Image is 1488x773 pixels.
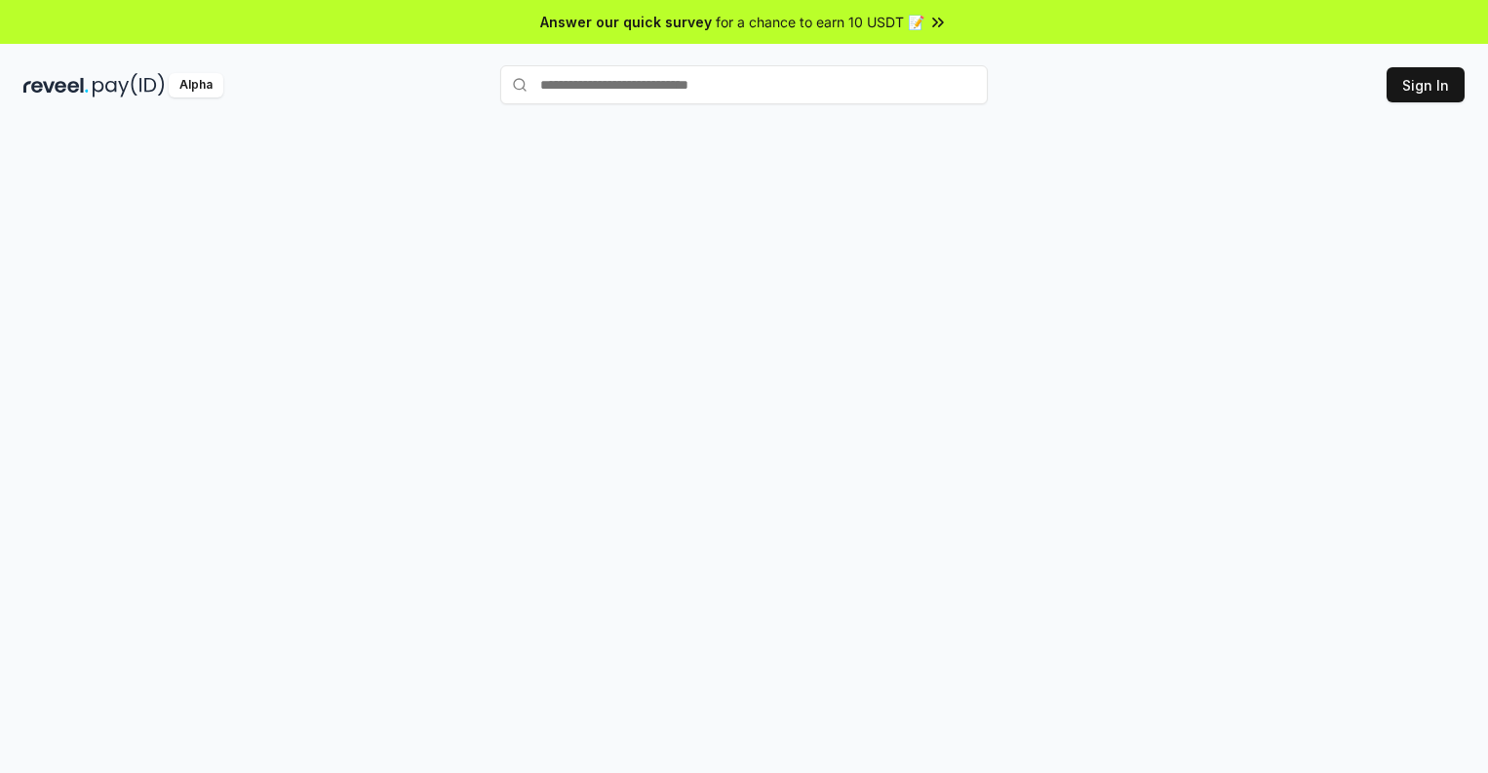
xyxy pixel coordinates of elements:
[23,73,89,97] img: reveel_dark
[169,73,223,97] div: Alpha
[540,12,712,32] span: Answer our quick survey
[93,73,165,97] img: pay_id
[1387,67,1465,102] button: Sign In
[716,12,924,32] span: for a chance to earn 10 USDT 📝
